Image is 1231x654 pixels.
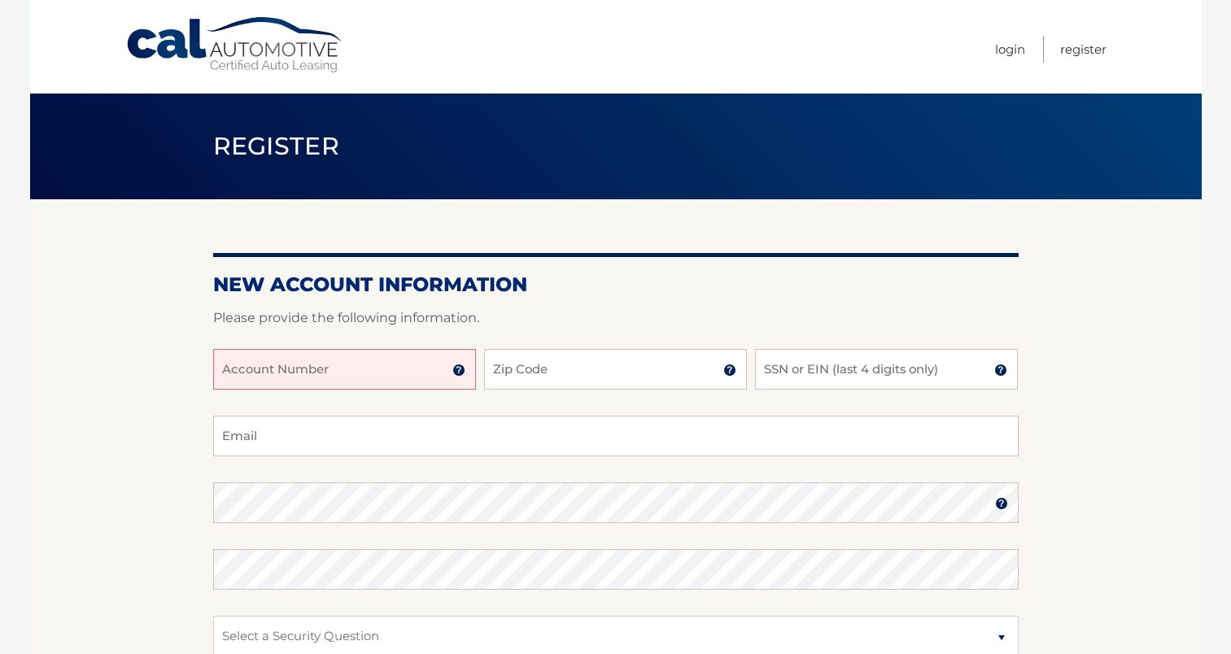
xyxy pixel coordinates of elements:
[125,16,345,74] a: Cal Automotive
[755,349,1018,390] input: SSN or EIN (last 4 digits only)
[1060,36,1107,63] a: Register
[213,131,340,161] span: Register
[995,36,1025,63] a: Login
[995,497,1008,510] img: tooltip.svg
[452,364,465,377] img: tooltip.svg
[994,364,1007,377] img: tooltip.svg
[213,416,1019,456] input: Email
[484,349,747,390] input: Zip Code
[213,307,1019,329] p: Please provide the following information.
[213,272,1019,297] h2: New Account Information
[723,364,736,377] img: tooltip.svg
[213,349,476,390] input: Account Number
